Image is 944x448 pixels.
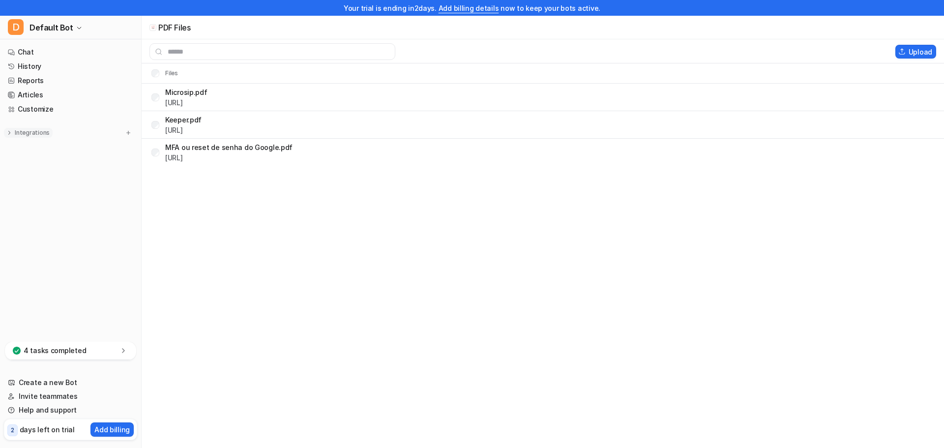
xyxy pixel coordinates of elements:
[29,21,73,34] span: Default Bot
[165,142,293,152] p: MFA ou reset de senha do Google.pdf
[8,19,24,35] span: D
[90,422,134,437] button: Add billing
[4,88,137,102] a: Articles
[4,102,137,116] a: Customize
[4,45,137,59] a: Chat
[144,67,178,79] th: Files
[439,4,499,12] a: Add billing details
[6,129,13,136] img: expand menu
[165,98,183,107] a: [URL]
[24,346,86,356] p: 4 tasks completed
[158,23,190,32] p: PDF Files
[895,45,936,59] button: Upload
[4,60,137,73] a: History
[125,129,132,136] img: menu_add.svg
[4,389,137,403] a: Invite teammates
[94,424,130,435] p: Add billing
[4,74,137,88] a: Reports
[165,153,183,162] a: [URL]
[15,129,50,137] p: Integrations
[151,25,155,30] img: upload-file icon
[4,128,53,138] button: Integrations
[4,403,137,417] a: Help and support
[11,426,14,435] p: 2
[4,376,137,389] a: Create a new Bot
[165,115,202,125] p: Keeper.pdf
[20,424,75,435] p: days left on trial
[165,126,183,134] a: [URL]
[165,87,207,97] p: Microsip.pdf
